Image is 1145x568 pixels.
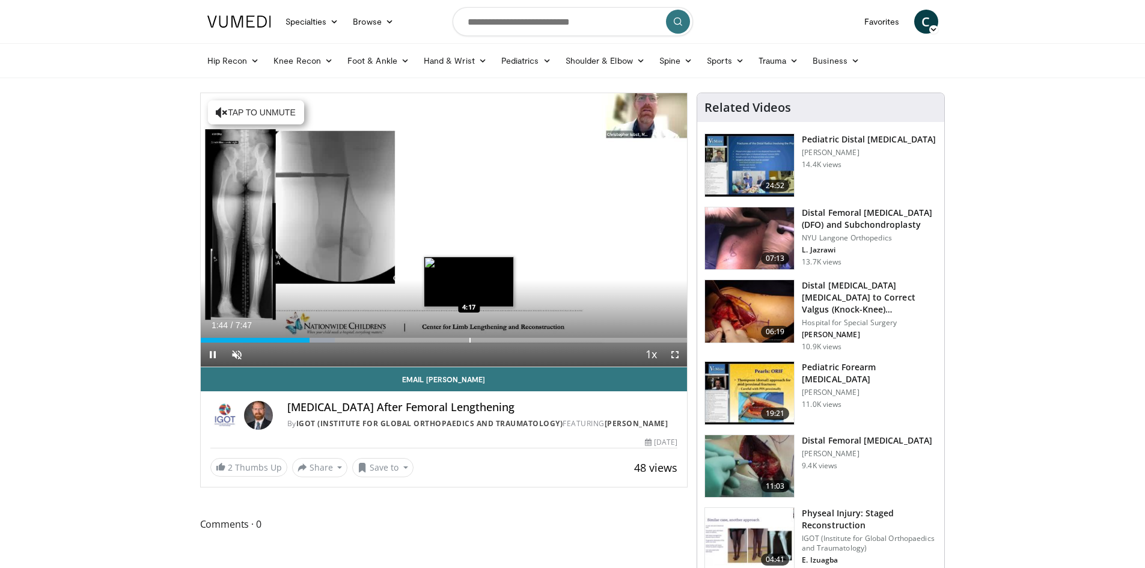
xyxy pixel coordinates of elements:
[292,458,348,477] button: Share
[663,343,687,367] button: Fullscreen
[802,435,932,447] h3: ​Distal Femoral [MEDICAL_DATA]
[652,49,700,73] a: Spine
[200,516,688,532] span: Comments 0
[244,401,273,430] img: Avatar
[802,318,937,328] p: Hospital for Special Surgery
[761,180,790,192] span: 24:52
[704,279,937,352] a: 06:19 Distal [MEDICAL_DATA] [MEDICAL_DATA] to Correct Valgus (Knock-Knee) [MEDICAL_DATA] Hospital...
[225,343,249,367] button: Unmute
[639,343,663,367] button: Playback Rate
[200,49,267,73] a: Hip Recon
[340,49,417,73] a: Foot & Ankle
[201,338,688,343] div: Progress Bar
[558,49,652,73] a: Shoulder & Elbow
[705,207,794,270] img: eolv1L8ZdYrFVOcH4xMDoxOjBzMTt2bJ.150x105_q85_crop-smart_upscale.jpg
[287,418,678,429] div: By FEATURING
[346,10,401,34] a: Browse
[236,320,252,330] span: 7:47
[704,361,937,425] a: 19:21 Pediatric Forearm [MEDICAL_DATA] [PERSON_NAME] 11.0K views
[802,342,841,352] p: 10.9K views
[802,330,937,340] p: [PERSON_NAME]
[761,554,790,566] span: 04:41
[705,280,794,343] img: 792110d2-4bfb-488c-b125-1d445b1bd757.150x105_q85_crop-smart_upscale.jpg
[208,100,304,124] button: Tap to unmute
[231,320,233,330] span: /
[802,279,937,316] h3: Distal [MEDICAL_DATA] [MEDICAL_DATA] to Correct Valgus (Knock-Knee) [MEDICAL_DATA]
[761,252,790,264] span: 07:13
[704,100,791,115] h4: Related Videos
[802,207,937,231] h3: Distal Femoral [MEDICAL_DATA] (DFO) and Subchondroplasty
[278,10,346,34] a: Specialties
[417,49,494,73] a: Hand & Wrist
[705,435,794,498] img: 25428385-1b92-4282-863f-6f55f04d6ae5.150x105_q85_crop-smart_upscale.jpg
[802,361,937,385] h3: Pediatric Forearm [MEDICAL_DATA]
[210,458,287,477] a: 2 Thumbs Up
[802,257,841,267] p: 13.7K views
[424,257,514,307] img: image.jpeg
[802,555,937,565] p: E. Izuagba
[296,418,563,429] a: IGOT (Institute for Global Orthopaedics and Traumatology)
[802,507,937,531] h3: Physeal Injury: Staged Reconstruction
[704,133,937,197] a: 24:52 Pediatric Distal [MEDICAL_DATA] [PERSON_NAME] 14.4K views
[705,134,794,197] img: a1adf488-03e1-48bc-8767-c070b95a647f.150x105_q85_crop-smart_upscale.jpg
[494,49,558,73] a: Pediatrics
[751,49,806,73] a: Trauma
[228,462,233,473] span: 2
[761,480,790,492] span: 11:03
[802,388,937,397] p: [PERSON_NAME]
[704,435,937,498] a: 11:03 ​Distal Femoral [MEDICAL_DATA] [PERSON_NAME] 9.4K views
[704,207,937,270] a: 07:13 Distal Femoral [MEDICAL_DATA] (DFO) and Subchondroplasty NYU Langone Orthopedics L. Jazrawi...
[210,401,239,430] img: IGOT (Institute for Global Orthopaedics and Traumatology)
[802,449,932,459] p: [PERSON_NAME]
[805,49,867,73] a: Business
[802,133,936,145] h3: Pediatric Distal [MEDICAL_DATA]
[287,401,678,414] h4: [MEDICAL_DATA] After Femoral Lengthening
[705,362,794,424] img: 2a845b50-1aca-489d-b8cc-0e42b1fce61d.150x105_q85_crop-smart_upscale.jpg
[212,320,228,330] span: 1:44
[802,534,937,553] p: IGOT (Institute for Global Orthopaedics and Traumatology)
[802,160,841,169] p: 14.4K views
[700,49,751,73] a: Sports
[857,10,907,34] a: Favorites
[761,326,790,338] span: 06:19
[802,233,937,243] p: NYU Langone Orthopedics
[605,418,668,429] a: [PERSON_NAME]
[201,367,688,391] a: Email [PERSON_NAME]
[207,16,271,28] img: VuMedi Logo
[453,7,693,36] input: Search topics, interventions
[802,245,937,255] p: L. Jazrawi
[802,461,837,471] p: 9.4K views
[634,460,677,475] span: 48 views
[266,49,340,73] a: Knee Recon
[201,93,688,367] video-js: Video Player
[645,437,677,448] div: [DATE]
[352,458,414,477] button: Save to
[802,148,936,157] p: [PERSON_NAME]
[914,10,938,34] a: C
[201,343,225,367] button: Pause
[802,400,841,409] p: 11.0K views
[761,408,790,420] span: 19:21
